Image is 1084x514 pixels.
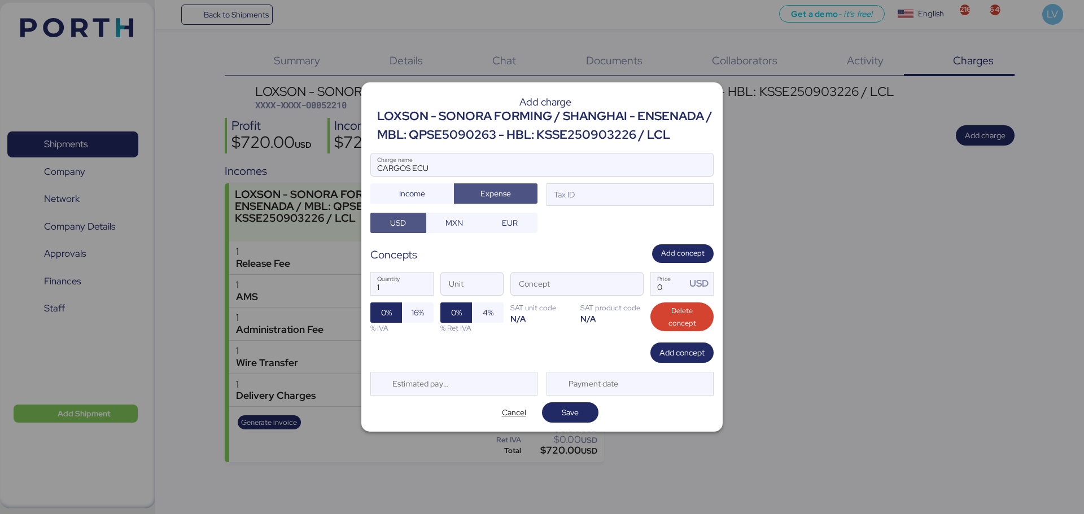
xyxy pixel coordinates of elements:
input: Concept [511,273,616,295]
span: 0% [451,306,462,319]
button: USD [370,213,426,233]
button: 16% [402,302,434,323]
div: SAT unit code [510,302,574,313]
div: LOXSON - SONORA FORMING / SHANGHAI - ENSENADA / MBL: QPSE5090263 - HBL: KSSE250903226 / LCL [377,107,714,144]
div: Concepts [370,247,417,263]
div: Tax ID [552,188,575,201]
span: Add concept [659,346,705,359]
button: Add concept [650,342,714,363]
button: Cancel [486,402,542,423]
input: Price [651,273,686,295]
button: ConceptConcept [619,275,643,298]
button: 4% [472,302,504,323]
button: 0% [440,302,472,323]
span: MXN [445,216,463,230]
input: Quantity [371,273,433,295]
span: Save [562,406,579,419]
button: Save [542,402,598,423]
div: % Ret IVA [440,323,504,333]
span: Cancel [502,406,526,419]
span: Income [399,187,425,200]
div: SAT product code [580,302,644,313]
span: USD [390,216,406,230]
div: % IVA [370,323,434,333]
span: 4% [483,306,493,319]
span: 0% [381,306,392,319]
button: Delete concept [650,302,714,332]
button: EUR [482,213,537,233]
div: N/A [580,313,644,324]
span: 16% [412,306,424,319]
input: Charge name [371,153,713,176]
span: Delete concept [659,305,705,330]
button: Expense [454,183,537,204]
button: Income [370,183,454,204]
button: Add concept [652,244,714,263]
input: Unit [441,273,503,295]
span: EUR [502,216,518,230]
button: MXN [426,213,482,233]
div: Add charge [377,97,714,107]
span: Expense [480,187,511,200]
button: 0% [370,302,402,323]
div: N/A [510,313,574,324]
span: Add concept [661,247,705,260]
div: USD [689,276,713,291]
